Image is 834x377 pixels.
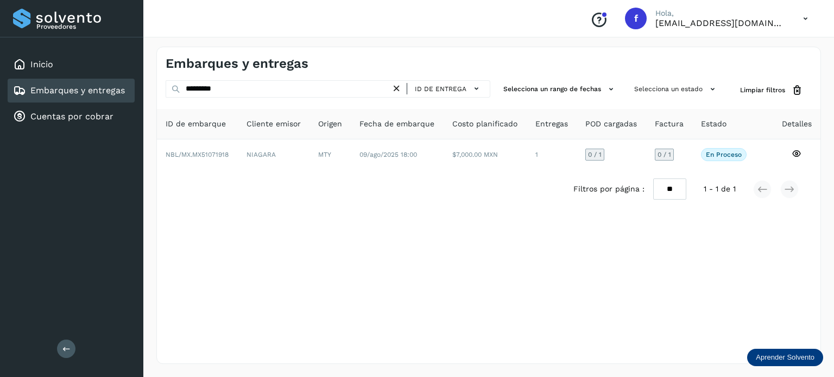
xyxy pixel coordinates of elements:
[704,183,736,195] span: 1 - 1 de 1
[166,118,226,130] span: ID de embarque
[412,81,485,97] button: ID de entrega
[166,151,229,158] span: NBL/MX.MX51071918
[701,118,726,130] span: Estado
[527,139,577,170] td: 1
[238,139,310,170] td: NIAGARA
[359,118,434,130] span: Fecha de embarque
[309,139,351,170] td: MTY
[630,80,723,98] button: Selecciona un estado
[588,151,602,158] span: 0 / 1
[452,118,517,130] span: Costo planificado
[8,53,135,76] div: Inicio
[731,80,812,100] button: Limpiar filtros
[30,59,53,69] a: Inicio
[573,183,645,195] span: Filtros por página :
[499,80,621,98] button: Selecciona un rango de fechas
[535,118,568,130] span: Entregas
[756,353,814,362] p: Aprender Solvento
[444,139,527,170] td: $7,000.00 MXN
[706,151,742,158] p: En proceso
[655,9,786,18] p: Hola,
[658,151,671,158] span: 0 / 1
[359,151,417,158] span: 09/ago/2025 18:00
[318,118,342,130] span: Origen
[30,85,125,95] a: Embarques y entregas
[415,84,466,94] span: ID de entrega
[655,118,684,130] span: Factura
[247,118,301,130] span: Cliente emisor
[585,118,637,130] span: POD cargadas
[747,349,823,366] div: Aprender Solvento
[30,111,113,122] a: Cuentas por cobrar
[166,56,308,72] h4: Embarques y entregas
[782,118,812,130] span: Detalles
[8,79,135,103] div: Embarques y entregas
[36,23,130,30] p: Proveedores
[740,85,785,95] span: Limpiar filtros
[655,18,786,28] p: facturacion@wht-transport.com
[8,105,135,129] div: Cuentas por cobrar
